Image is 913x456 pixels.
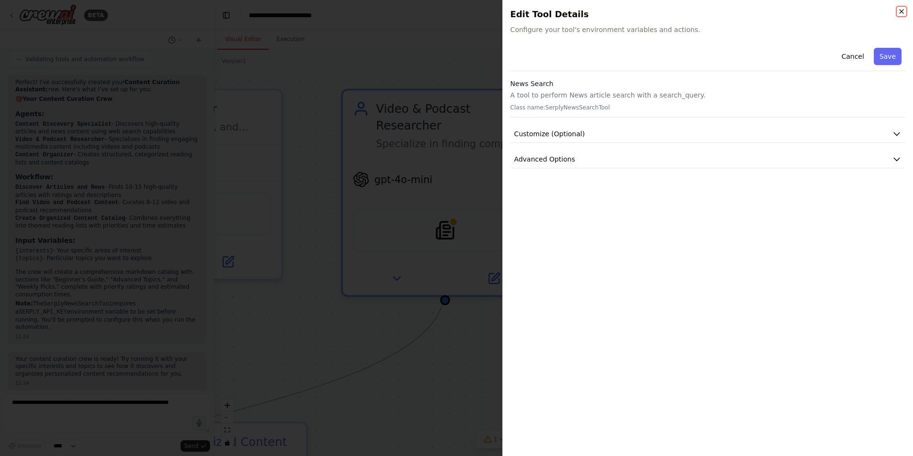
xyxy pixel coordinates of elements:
p: A tool to perform News article search with a search_query. [510,90,905,100]
span: Advanced Options [514,154,575,164]
h2: Edit Tool Details [510,8,905,21]
button: Save [874,48,902,65]
button: Cancel [836,48,870,65]
button: Advanced Options [510,151,905,168]
span: Customize (Optional) [514,129,585,139]
button: Customize (Optional) [510,125,905,143]
p: Class name: SerplyNewsSearchTool [510,104,905,111]
h3: News Search [510,79,905,88]
span: Configure your tool's environment variables and actions. [510,25,905,34]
